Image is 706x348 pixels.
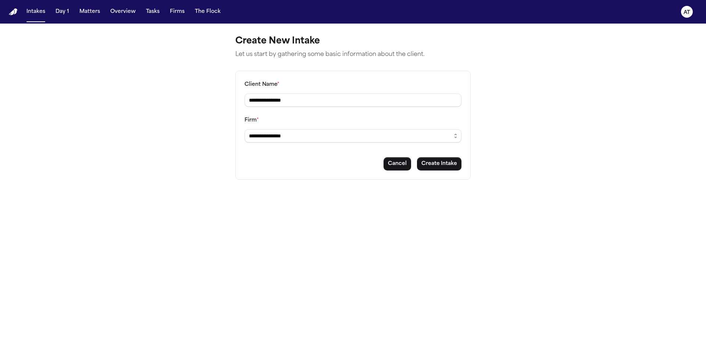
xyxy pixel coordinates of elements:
[245,129,461,143] input: Select a firm
[9,8,18,15] a: Home
[143,5,163,18] button: Tasks
[107,5,139,18] button: Overview
[384,157,411,171] button: Cancel intake creation
[53,5,72,18] button: Day 1
[9,8,18,15] img: Finch Logo
[167,5,188,18] button: Firms
[24,5,48,18] button: Intakes
[245,94,461,107] input: Client name
[417,157,461,171] button: Create intake
[245,117,259,123] label: Firm
[192,5,224,18] button: The Flock
[76,5,103,18] button: Matters
[235,50,471,59] p: Let us start by gathering some basic information about the client.
[235,35,471,47] h1: Create New Intake
[245,82,279,87] label: Client Name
